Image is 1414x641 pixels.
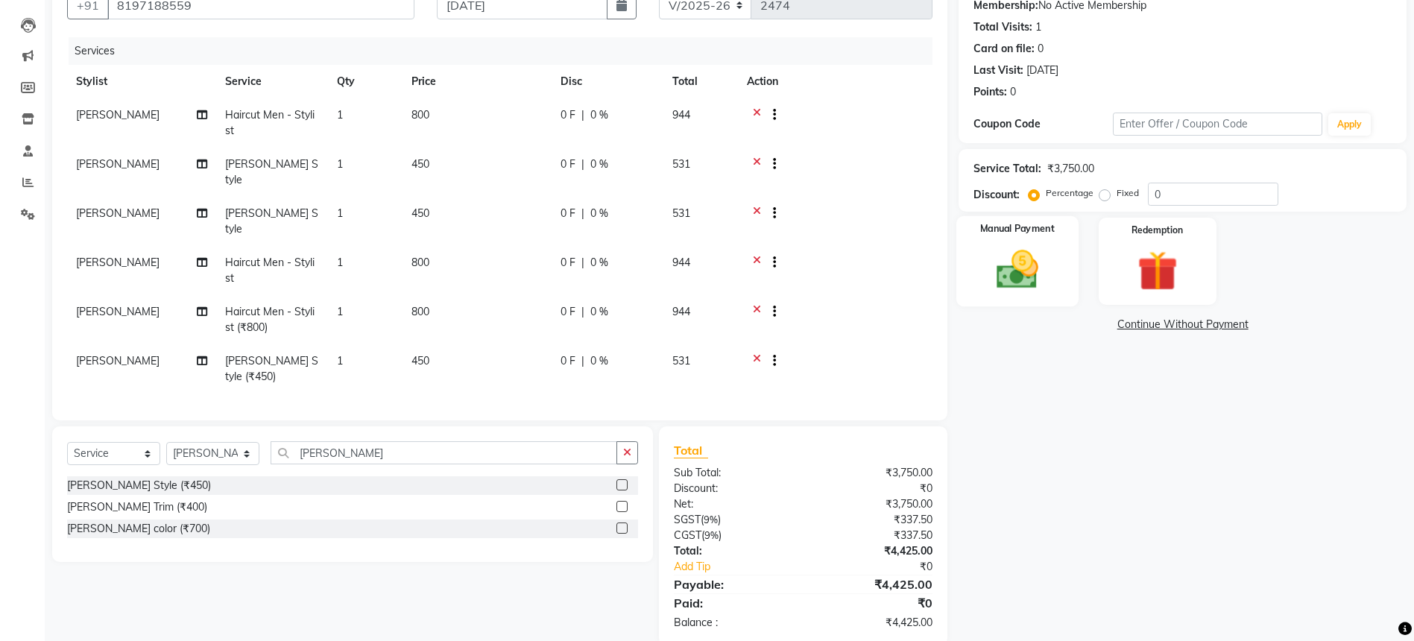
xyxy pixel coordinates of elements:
[271,441,617,464] input: Search or Scan
[663,559,827,575] a: Add Tip
[581,107,584,123] span: |
[672,256,690,269] span: 944
[561,206,575,221] span: 0 F
[561,255,575,271] span: 0 F
[76,305,160,318] span: [PERSON_NAME]
[76,354,160,367] span: [PERSON_NAME]
[411,108,429,121] span: 800
[225,108,315,137] span: Haircut Men - Stylist
[1117,186,1139,200] label: Fixed
[69,37,944,65] div: Services
[590,206,608,221] span: 0 %
[1047,161,1094,177] div: ₹3,750.00
[581,157,584,172] span: |
[704,514,718,525] span: 9%
[663,512,804,528] div: ( )
[973,116,1113,132] div: Coupon Code
[561,304,575,320] span: 0 F
[581,255,584,271] span: |
[590,353,608,369] span: 0 %
[804,496,944,512] div: ₹3,750.00
[561,107,575,123] span: 0 F
[1038,41,1044,57] div: 0
[337,157,343,171] span: 1
[663,496,804,512] div: Net:
[663,543,804,559] div: Total:
[225,354,318,383] span: [PERSON_NAME] Style (₹450)
[225,157,318,186] span: [PERSON_NAME] Style
[973,161,1041,177] div: Service Total:
[411,157,429,171] span: 450
[973,84,1007,100] div: Points:
[561,353,575,369] span: 0 F
[76,108,160,121] span: [PERSON_NAME]
[337,108,343,121] span: 1
[1035,19,1041,35] div: 1
[804,615,944,631] div: ₹4,425.00
[672,157,690,171] span: 531
[973,19,1032,35] div: Total Visits:
[804,575,944,593] div: ₹4,425.00
[663,481,804,496] div: Discount:
[674,443,708,458] span: Total
[225,305,315,334] span: Haircut Men - Stylist (₹800)
[337,256,343,269] span: 1
[67,499,207,515] div: [PERSON_NAME] Trim (₹400)
[672,354,690,367] span: 531
[590,157,608,172] span: 0 %
[672,305,690,318] span: 944
[337,305,343,318] span: 1
[1125,246,1190,296] img: _gift.svg
[983,245,1052,294] img: _cash.svg
[590,304,608,320] span: 0 %
[973,63,1023,78] div: Last Visit:
[663,594,804,612] div: Paid:
[672,108,690,121] span: 944
[663,528,804,543] div: ( )
[1113,113,1322,136] input: Enter Offer / Coupon Code
[663,465,804,481] div: Sub Total:
[337,354,343,367] span: 1
[581,304,584,320] span: |
[67,521,210,537] div: [PERSON_NAME] color (₹700)
[225,256,315,285] span: Haircut Men - Stylist
[804,465,944,481] div: ₹3,750.00
[328,65,403,98] th: Qty
[980,222,1055,236] label: Manual Payment
[827,559,944,575] div: ₹0
[672,206,690,220] span: 531
[581,353,584,369] span: |
[704,529,719,541] span: 9%
[590,255,608,271] span: 0 %
[973,187,1020,203] div: Discount:
[674,528,701,542] span: CGST
[674,513,701,526] span: SGST
[1328,113,1371,136] button: Apply
[76,256,160,269] span: [PERSON_NAME]
[590,107,608,123] span: 0 %
[804,528,944,543] div: ₹337.50
[738,65,932,98] th: Action
[411,354,429,367] span: 450
[962,317,1404,332] a: Continue Without Payment
[76,206,160,220] span: [PERSON_NAME]
[411,305,429,318] span: 800
[76,157,160,171] span: [PERSON_NAME]
[1046,186,1093,200] label: Percentage
[663,615,804,631] div: Balance :
[663,575,804,593] div: Payable:
[561,157,575,172] span: 0 F
[973,41,1035,57] div: Card on file:
[403,65,552,98] th: Price
[337,206,343,220] span: 1
[67,65,216,98] th: Stylist
[804,543,944,559] div: ₹4,425.00
[225,206,318,236] span: [PERSON_NAME] Style
[581,206,584,221] span: |
[804,481,944,496] div: ₹0
[552,65,663,98] th: Disc
[411,206,429,220] span: 450
[663,65,738,98] th: Total
[804,594,944,612] div: ₹0
[1026,63,1058,78] div: [DATE]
